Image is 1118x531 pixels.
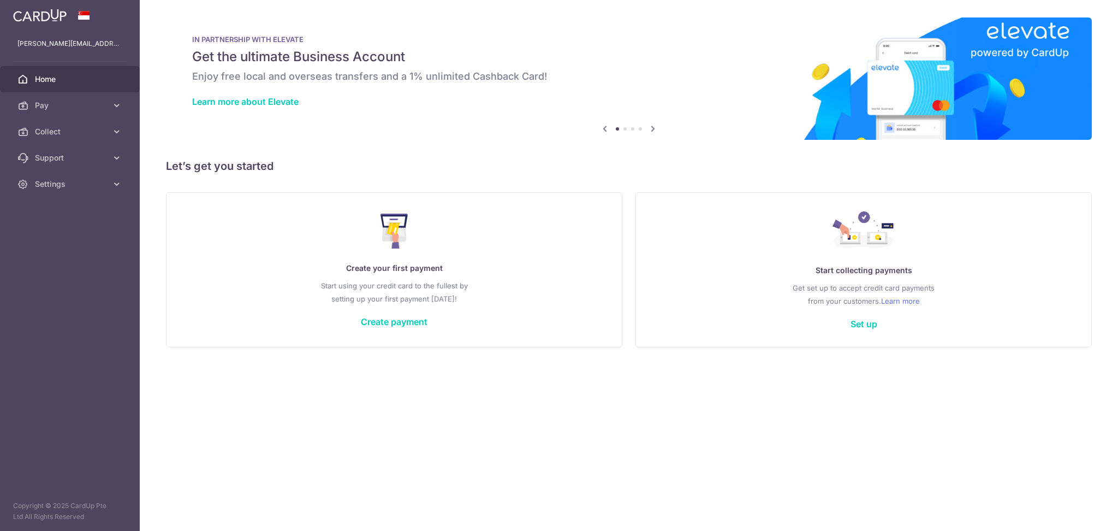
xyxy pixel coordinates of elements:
a: Learn more about Elevate [192,96,299,107]
img: Renovation banner [166,17,1092,140]
a: Create payment [361,316,427,327]
span: Collect [35,126,107,137]
span: Home [35,74,107,85]
span: Support [35,152,107,163]
img: Collect Payment [832,211,895,251]
p: Create your first payment [188,262,600,275]
h5: Let’s get you started [166,157,1092,175]
p: Get set up to accept credit card payments from your customers. [658,281,1069,308]
h6: Enjoy free local and overseas transfers and a 1% unlimited Cashback Card! [192,70,1066,83]
p: Start using your credit card to the fullest by setting up your first payment [DATE]! [188,279,600,305]
span: Pay [35,100,107,111]
span: Settings [35,179,107,190]
p: IN PARTNERSHIP WITH ELEVATE [192,35,1066,44]
p: [PERSON_NAME][EMAIL_ADDRESS][PERSON_NAME][DOMAIN_NAME] [17,38,122,49]
img: Make Payment [380,214,408,249]
a: Set up [851,318,877,329]
h5: Get the ultimate Business Account [192,48,1066,66]
p: Start collecting payments [658,264,1069,277]
img: CardUp [13,9,67,22]
a: Learn more [881,294,920,308]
